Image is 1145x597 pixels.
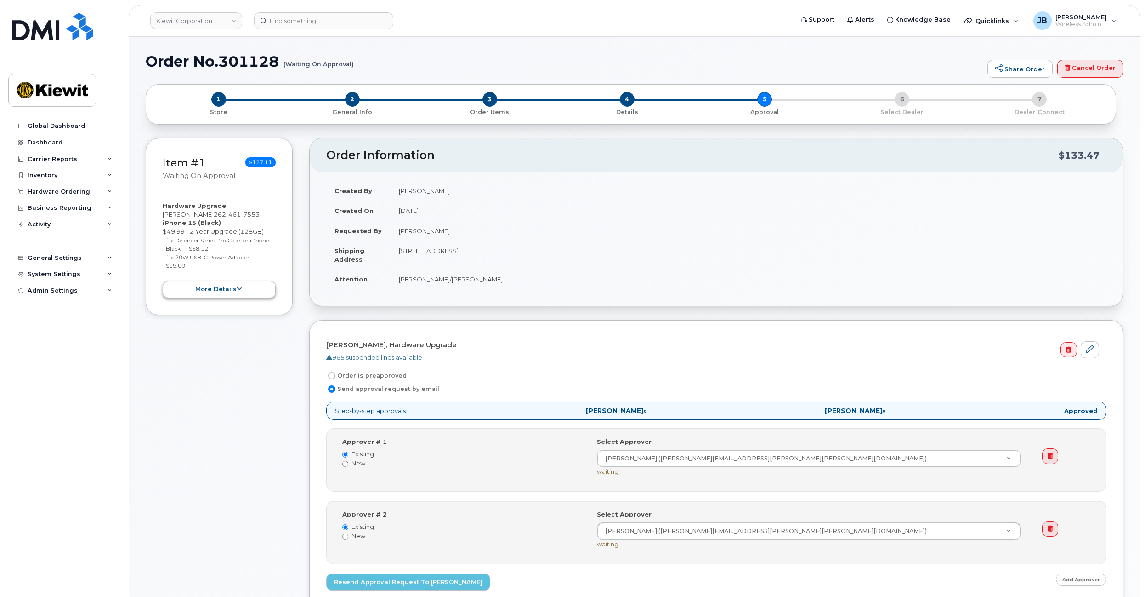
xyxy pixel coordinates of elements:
span: waiting [597,540,618,548]
label: Approver # 1 [342,437,387,446]
label: Send approval request by email [326,384,439,395]
small: 1 x 20W USB-C Power Adapter — $19.00 [166,254,256,270]
iframe: Messenger Launcher [1105,557,1138,590]
p: Store [157,108,280,116]
input: Existing [342,524,348,530]
strong: Shipping Address [334,247,364,263]
span: 1 [211,92,226,107]
td: [PERSON_NAME] [391,221,1106,241]
label: Existing [342,522,583,531]
p: Step-by-step approvals: [326,402,1106,420]
input: Existing [342,452,348,458]
a: [PERSON_NAME] ([PERSON_NAME][EMAIL_ADDRESS][PERSON_NAME][PERSON_NAME][DOMAIN_NAME]) [597,450,1020,467]
div: 965 suspended lines available. [326,353,1099,362]
a: 1 Store [153,107,283,116]
input: New [342,461,348,467]
label: Existing [342,450,583,459]
a: [PERSON_NAME] ([PERSON_NAME][EMAIL_ADDRESS][PERSON_NAME][PERSON_NAME][DOMAIN_NAME]) [597,523,1020,540]
a: 3 Order Items [421,107,558,116]
a: 4 Details [558,107,696,116]
a: Share Order [987,60,1053,78]
label: New [342,459,583,468]
small: 1 x Defender Series Pro Case for iPhone Black — $58.12 [166,237,269,253]
td: [DATE] [391,201,1106,221]
a: Cancel Order [1057,60,1123,78]
small: (Waiting On Approval) [283,53,354,68]
input: Send approval request by email [328,385,335,393]
strong: Approved [1064,407,1098,415]
label: Order is preapproved [326,370,407,381]
span: [PERSON_NAME] ([PERSON_NAME][EMAIL_ADDRESS][PERSON_NAME][PERSON_NAME][DOMAIN_NAME]) [600,527,927,535]
span: 262 [214,211,260,218]
td: [STREET_ADDRESS] [391,241,1106,269]
strong: Attention [334,276,368,283]
p: Details [562,108,692,116]
span: 461 [226,211,241,218]
label: New [342,532,583,540]
label: Select Approver [597,437,652,446]
span: waiting [597,468,618,475]
span: » [825,408,885,414]
span: » [586,408,646,414]
strong: Hardware Upgrade [163,202,226,209]
td: [PERSON_NAME] [391,181,1106,201]
span: $127.11 [245,157,276,167]
a: Add Approver [1056,574,1106,585]
span: 7553 [241,211,260,218]
h1: Order No.301128 [146,53,983,69]
strong: Requested By [334,227,382,235]
span: 3 [482,92,497,107]
button: more details [163,281,276,298]
span: 2 [345,92,360,107]
label: Select Approver [597,510,652,519]
input: Order is preapproved [328,372,335,379]
a: 2 General Info [283,107,421,116]
strong: Created By [334,187,372,195]
td: [PERSON_NAME]/[PERSON_NAME] [391,269,1106,289]
p: General Info [287,108,417,116]
label: Approver # 2 [342,510,387,519]
p: Order Items [425,108,555,116]
a: Resend Approval Request to [PERSON_NAME] [326,574,490,591]
div: [PERSON_NAME] $49.99 - 2 Year Upgrade (128GB) [163,201,276,298]
strong: [PERSON_NAME] [825,407,882,415]
a: Item #1 [163,156,206,169]
input: New [342,534,348,540]
h4: [PERSON_NAME], Hardware Upgrade [326,341,1099,349]
small: Waiting On Approval [163,172,235,180]
strong: iPhone 15 (Black) [163,219,221,226]
div: $133.47 [1059,147,1100,164]
span: 4 [620,92,635,107]
strong: Created On [334,207,374,214]
span: [PERSON_NAME] ([PERSON_NAME][EMAIL_ADDRESS][PERSON_NAME][PERSON_NAME][DOMAIN_NAME]) [600,454,927,463]
strong: [PERSON_NAME] [586,407,643,415]
h2: Order Information [326,149,1059,162]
